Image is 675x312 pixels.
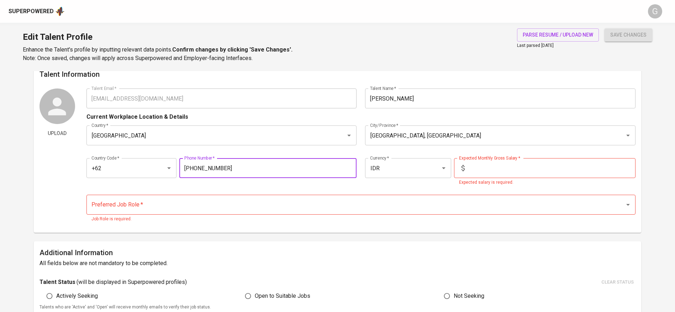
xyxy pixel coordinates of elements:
[39,258,636,268] h6: All fields below are not mandatory to be completed.
[623,200,633,210] button: Open
[39,247,636,258] h6: Additional Information
[23,45,292,63] p: Enhance the Talent's profile by inputting relevant data points. Note: Once saved, changes will ap...
[439,163,449,173] button: Open
[255,292,310,300] span: Open to Suitable Jobs
[77,278,187,286] p: ( will be displayed in Superpowered profiles )
[39,127,75,140] button: Upload
[648,4,662,18] div: G
[39,304,636,311] p: Talents who are 'Active' and 'Open' will receive monthly emails to verify their job status.
[172,46,292,53] b: Confirm changes by clicking 'Save Changes'.
[517,43,554,48] span: Last parsed [DATE]
[42,129,72,138] span: Upload
[164,163,174,173] button: Open
[23,28,292,45] h1: Edit Talent Profile
[517,28,599,42] button: parse resume / upload new
[344,130,354,140] button: Open
[459,179,631,186] p: Expected salary is required.
[91,216,631,223] p: Job Role is required.
[56,292,98,300] span: Actively Seeking
[605,28,652,42] button: save changes
[623,130,633,140] button: Open
[39,278,75,286] p: Talent Status
[9,6,65,17] a: Superpoweredapp logo
[610,31,647,39] span: save changes
[523,31,593,39] span: parse resume / upload new
[55,6,65,17] img: app logo
[454,292,484,300] span: Not Seeking
[86,113,188,121] p: Current Workplace Location & Details
[39,69,636,80] h6: Talent Information
[9,7,54,16] div: Superpowered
